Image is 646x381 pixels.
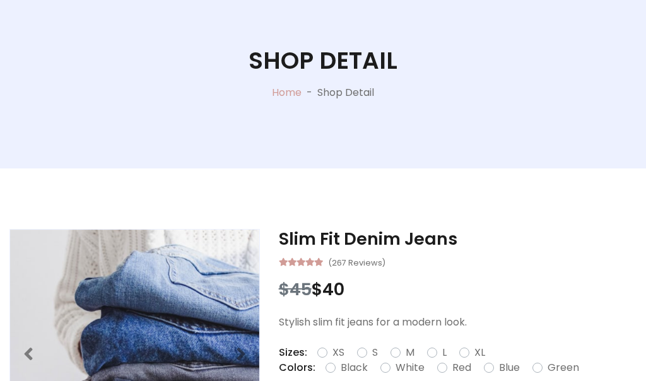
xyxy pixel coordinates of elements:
label: White [396,360,425,375]
label: Green [548,360,579,375]
label: XL [474,345,485,360]
h3: $ [279,279,637,300]
span: $45 [279,278,312,301]
p: Colors: [279,360,315,375]
label: Red [452,360,471,375]
h1: Shop Detail [249,47,397,75]
label: M [406,345,414,360]
h3: Slim Fit Denim Jeans [279,229,637,249]
label: L [442,345,447,360]
small: (267 Reviews) [328,254,385,269]
p: Shop Detail [317,85,374,100]
label: Black [341,360,368,375]
p: Sizes: [279,345,307,360]
label: S [372,345,378,360]
label: XS [332,345,344,360]
a: Home [272,85,302,100]
p: - [302,85,317,100]
label: Blue [499,360,520,375]
p: Stylish slim fit jeans for a modern look. [279,315,637,330]
span: 40 [322,278,344,301]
